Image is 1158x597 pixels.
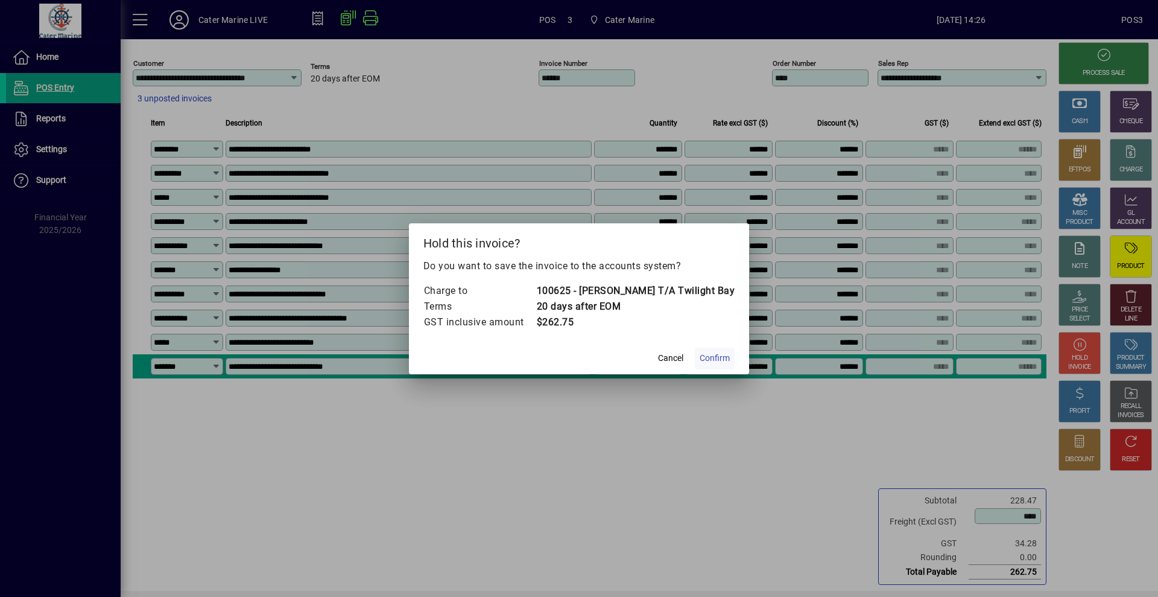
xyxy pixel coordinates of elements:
[423,283,536,299] td: Charge to
[536,283,735,299] td: 100625 - [PERSON_NAME] T/A Twilight Bay
[423,299,536,314] td: Terms
[536,299,735,314] td: 20 days after EOM
[651,348,690,369] button: Cancel
[658,352,683,365] span: Cancel
[409,223,750,258] h2: Hold this invoice?
[695,348,735,369] button: Confirm
[700,352,730,365] span: Confirm
[423,314,536,330] td: GST inclusive amount
[423,259,735,273] p: Do you want to save the invoice to the accounts system?
[536,314,735,330] td: $262.75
